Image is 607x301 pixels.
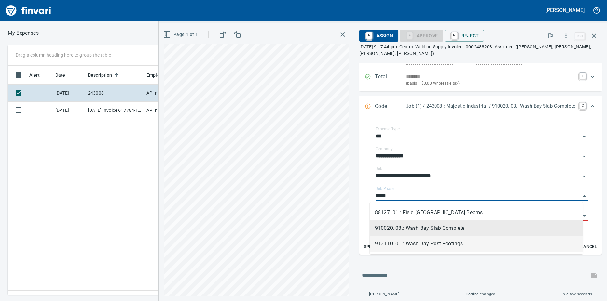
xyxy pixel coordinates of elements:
td: AP Invoices [144,102,193,119]
span: Split Code [364,243,388,251]
button: Open [580,152,589,161]
li: 88127. 01.: Field [GEOGRAPHIC_DATA] Beams [370,205,583,220]
button: [PERSON_NAME] [544,5,586,15]
span: in a few seconds [562,291,592,298]
li: 910020. 03.: Wash Bay Slab Complete [370,220,583,236]
button: Open [580,172,589,181]
button: Split Code [362,242,389,252]
div: Expand [359,96,602,117]
button: More [559,29,573,43]
label: Company [376,147,393,151]
p: [DATE] 9:17:44 pm. Central Welding Supply Invoice - 0002488203. Assignee: ([PERSON_NAME], [PERSON... [359,44,602,57]
label: Job [376,167,382,171]
button: RReject [445,30,484,42]
p: Total [375,73,406,87]
label: Expense Type [376,127,400,131]
h5: [PERSON_NAME] [545,7,585,14]
td: 243008 [85,85,144,102]
p: My Expenses [8,29,39,37]
span: This records your message into the invoice and notifies anyone mentioned [586,268,602,283]
label: Job Phase [376,187,394,190]
nav: breadcrumb [8,29,39,37]
span: Reject [450,30,479,41]
button: Page 1 of 1 [162,29,200,41]
span: Alert [29,71,48,79]
a: R [366,32,372,39]
button: Open [580,132,589,141]
button: RAssign [359,30,398,42]
div: Cost Type required [400,33,443,38]
span: Coding changed [466,291,495,298]
span: [PERSON_NAME] [369,291,399,298]
li: 913110. 01.: Wash Bay Post Footings [370,236,583,252]
div: Expand [359,69,602,91]
div: Expand [359,117,602,255]
a: T [579,73,586,79]
a: esc [575,33,585,40]
button: Cancel [578,242,599,252]
p: Code [375,102,406,111]
img: Finvari [4,3,53,18]
span: Assign [365,30,393,41]
td: [DATE] [53,85,85,102]
td: AP Invoices [144,85,193,102]
span: Page 1 of 1 [164,31,198,39]
p: Drag a column heading here to group the table [16,52,111,58]
a: C [579,102,586,109]
span: Date [55,71,65,79]
span: Employee [146,71,167,79]
a: R [451,32,458,39]
span: Employee [146,71,176,79]
span: Description [88,71,112,79]
span: Alert [29,71,40,79]
button: Flag [543,29,558,43]
button: Open [580,211,589,220]
span: Close invoice [573,28,602,44]
p: (basis + $0.00 Wholesale tax) [406,80,575,87]
td: [DATE] [53,102,85,119]
td: [DATE] Invoice 617784-1 from [PERSON_NAME] Public Utilities (1-10204) [85,102,144,119]
span: Date [55,71,74,79]
button: Close [580,191,589,201]
p: Job (1) / 243008.: Majestic Industrial / 910020. 03.: Wash Bay Slab Complete [406,102,575,110]
span: Description [88,71,121,79]
span: Cancel [580,243,598,251]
